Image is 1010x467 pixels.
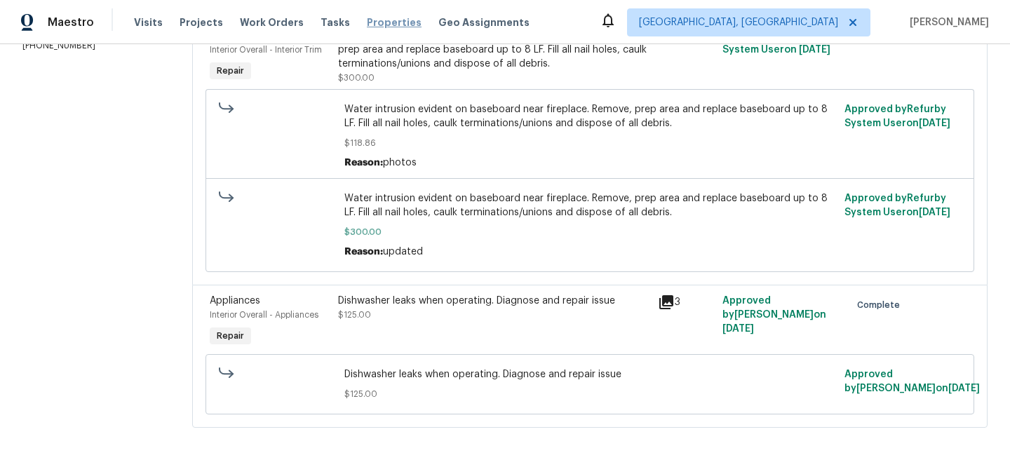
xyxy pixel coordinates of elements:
[22,40,159,52] p: [PHONE_NUMBER]
[344,136,836,150] span: $118.86
[383,158,417,168] span: photos
[210,296,260,306] span: Appliances
[948,384,980,393] span: [DATE]
[857,298,905,312] span: Complete
[722,296,826,334] span: Approved by [PERSON_NAME] on
[210,46,322,54] span: Interior Overall - Interior Trim
[338,311,371,319] span: $125.00
[383,247,423,257] span: updated
[844,104,950,128] span: Approved by Refurby System User on
[210,311,318,319] span: Interior Overall - Appliances
[844,194,950,217] span: Approved by Refurby System User on
[338,74,375,82] span: $300.00
[722,324,754,334] span: [DATE]
[338,294,650,308] div: Dishwasher leaks when operating. Diagnose and repair issue
[658,294,713,311] div: 3
[211,64,250,78] span: Repair
[919,208,950,217] span: [DATE]
[799,45,830,55] span: [DATE]
[134,15,163,29] span: Visits
[240,15,304,29] span: Work Orders
[344,158,383,168] span: Reason:
[338,29,650,71] div: Water intrusion evident on baseboard near fireplace. Remove, prep area and replace baseboard up t...
[344,191,836,219] span: Water intrusion evident on baseboard near fireplace. Remove, prep area and replace baseboard up t...
[344,247,383,257] span: Reason:
[344,387,836,401] span: $125.00
[844,370,980,393] span: Approved by [PERSON_NAME] on
[344,367,836,381] span: Dishwasher leaks when operating. Diagnose and repair issue
[321,18,350,27] span: Tasks
[438,15,530,29] span: Geo Assignments
[722,31,830,55] span: Approved by Refurby System User on
[344,102,836,130] span: Water intrusion evident on baseboard near fireplace. Remove, prep area and replace baseboard up t...
[367,15,422,29] span: Properties
[344,225,836,239] span: $300.00
[904,15,989,29] span: [PERSON_NAME]
[180,15,223,29] span: Projects
[919,119,950,128] span: [DATE]
[211,329,250,343] span: Repair
[48,15,94,29] span: Maestro
[639,15,838,29] span: [GEOGRAPHIC_DATA], [GEOGRAPHIC_DATA]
